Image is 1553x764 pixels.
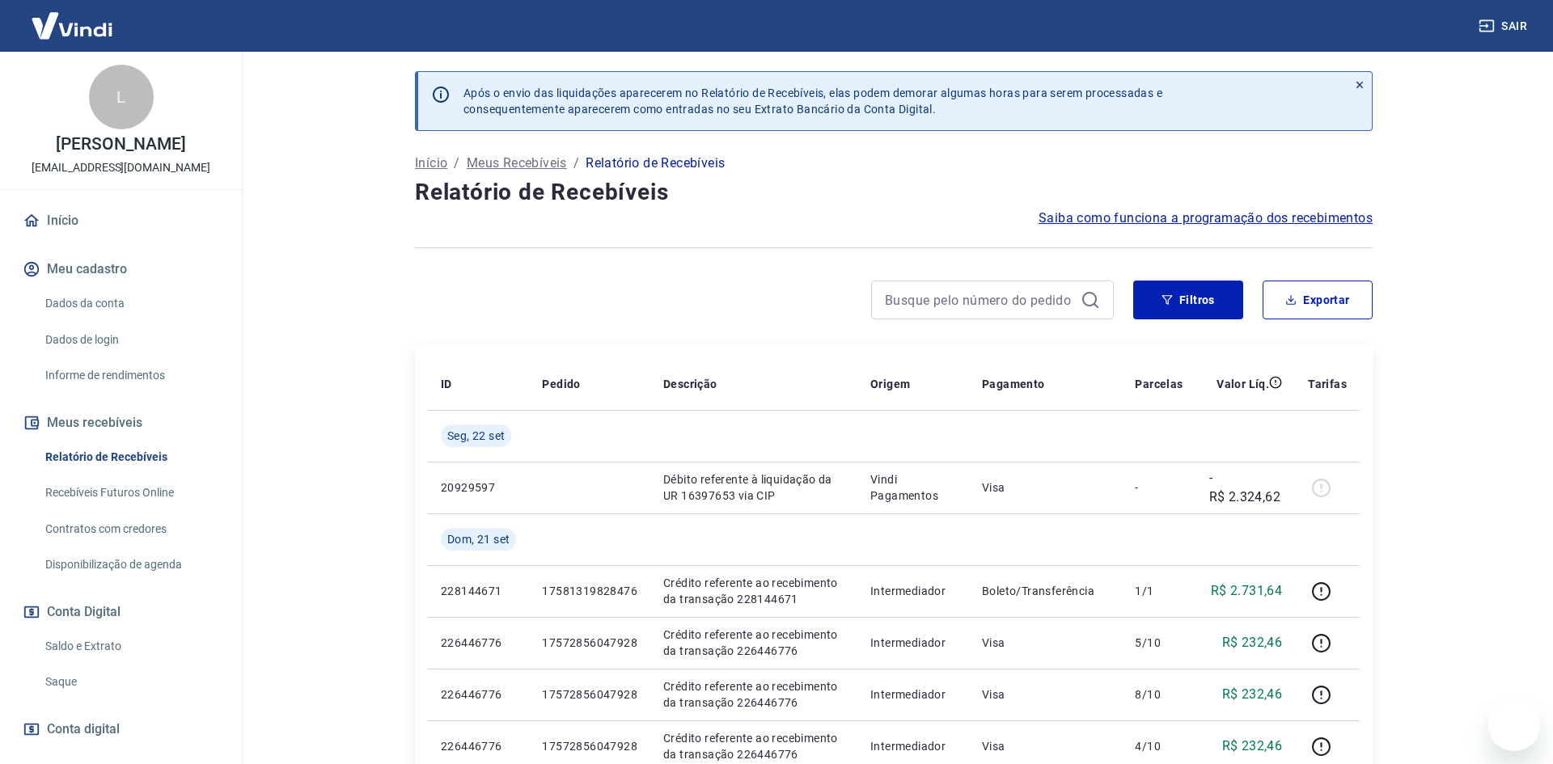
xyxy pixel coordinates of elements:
span: Dom, 21 set [447,531,510,547]
p: Visa [982,686,1109,703]
a: Saiba como funciona a programação dos recebimentos [1039,209,1373,228]
p: 226446776 [441,686,516,703]
p: Intermediador [870,583,956,599]
p: R$ 232,46 [1222,633,1283,652]
button: Sair [1475,11,1534,41]
p: 226446776 [441,738,516,754]
button: Conta Digital [19,594,222,630]
p: Após o envio das liquidações aparecerem no Relatório de Recebíveis, elas podem demorar algumas ho... [463,85,1162,117]
img: Vindi [19,1,125,50]
a: Recebíveis Futuros Online [39,476,222,509]
p: Crédito referente ao recebimento da transação 228144671 [663,575,844,607]
p: Origem [870,376,910,392]
p: Intermediador [870,686,956,703]
p: Pedido [542,376,580,392]
a: Meus Recebíveis [467,154,567,173]
p: 8/10 [1135,686,1183,703]
button: Meu cadastro [19,251,222,287]
p: [EMAIL_ADDRESS][DOMAIN_NAME] [32,159,210,176]
p: Intermediador [870,635,956,651]
span: Seg, 22 set [447,428,505,444]
p: ID [441,376,452,392]
p: Débito referente à liquidação da UR 16397653 via CIP [663,471,844,504]
input: Busque pelo número do pedido [885,288,1074,312]
div: L [89,65,154,129]
p: R$ 232,46 [1222,737,1283,756]
p: Tarifas [1308,376,1347,392]
a: Saque [39,665,222,699]
p: 226446776 [441,635,516,651]
span: Conta digital [47,718,120,741]
p: 17572856047928 [542,686,637,703]
p: 17581319828476 [542,583,637,599]
button: Meus recebíveis [19,405,222,441]
p: Crédito referente ao recebimento da transação 226446776 [663,627,844,659]
p: 17572856047928 [542,635,637,651]
p: R$ 2.731,64 [1211,581,1282,601]
p: R$ 232,46 [1222,685,1283,704]
p: Crédito referente ao recebimento da transação 226446776 [663,730,844,762]
p: Parcelas [1135,376,1183,392]
a: Início [415,154,447,173]
p: 5/10 [1135,635,1183,651]
p: Descrição [663,376,717,392]
p: 20929597 [441,479,516,496]
a: Saldo e Extrato [39,630,222,663]
p: 4/10 [1135,738,1183,754]
p: -R$ 2.324,62 [1209,468,1282,507]
a: Contratos com credores [39,513,222,546]
a: Início [19,203,222,238]
a: Dados de login [39,323,222,357]
p: Valor Líq. [1217,376,1269,392]
p: / [573,154,579,173]
button: Filtros [1133,281,1243,319]
p: Vindi Pagamentos [870,471,956,504]
p: 228144671 [441,583,516,599]
p: Visa [982,738,1109,754]
p: Visa [982,635,1109,651]
p: 1/1 [1135,583,1183,599]
p: - [1135,479,1183,496]
p: Visa [982,479,1109,496]
a: Relatório de Recebíveis [39,441,222,474]
p: 17572856047928 [542,738,637,754]
iframe: Botão para abrir a janela de mensagens [1488,699,1540,751]
a: Informe de rendimentos [39,359,222,392]
a: Disponibilização de agenda [39,548,222,581]
p: Boleto/Transferência [982,583,1109,599]
p: Intermediador [870,738,956,754]
a: Dados da conta [39,287,222,320]
p: Pagamento [982,376,1045,392]
a: Conta digital [19,711,222,747]
p: / [454,154,459,173]
button: Exportar [1263,281,1373,319]
h4: Relatório de Recebíveis [415,176,1373,209]
p: [PERSON_NAME] [56,136,185,153]
p: Crédito referente ao recebimento da transação 226446776 [663,678,844,711]
p: Relatório de Recebíveis [586,154,725,173]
